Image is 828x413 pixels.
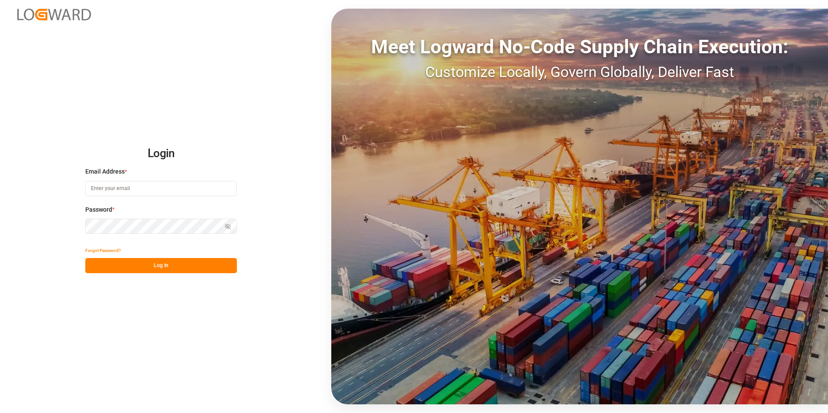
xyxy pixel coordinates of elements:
[85,243,121,258] button: Forgot Password?
[331,32,828,61] div: Meet Logward No-Code Supply Chain Execution:
[85,140,237,168] h2: Login
[85,258,237,273] button: Log In
[331,61,828,83] div: Customize Locally, Govern Globally, Deliver Fast
[85,205,112,214] span: Password
[85,181,237,196] input: Enter your email
[17,9,91,20] img: Logward_new_orange.png
[85,167,125,176] span: Email Address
